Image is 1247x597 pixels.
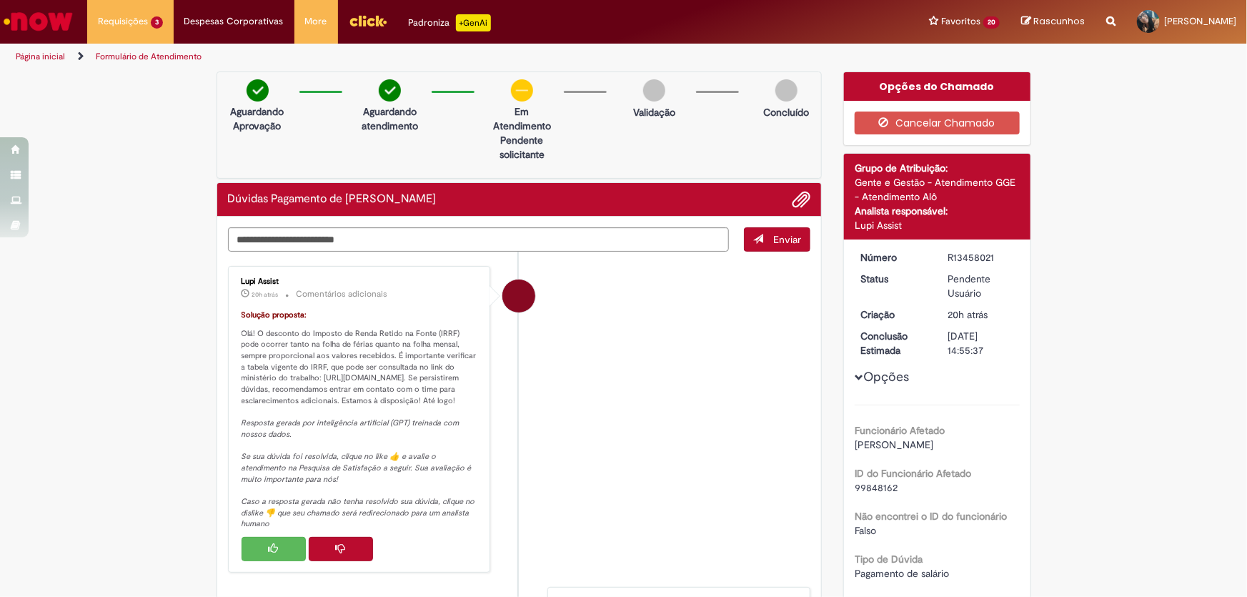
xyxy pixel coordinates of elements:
[98,14,148,29] span: Requisições
[855,204,1020,218] div: Analista responsável:
[184,14,284,29] span: Despesas Corporativas
[855,424,945,437] b: Funcionário Afetado
[223,104,292,133] p: Aguardando Aprovação
[850,272,938,286] dt: Status
[242,277,480,286] div: Lupi Assist
[792,190,810,209] button: Adicionar anexos
[502,280,535,312] div: Lupi Assist
[242,418,477,529] em: Resposta gerada por inteligência artificial (GPT) treinada com nossos dados. Se sua dúvida foi re...
[948,308,988,321] time: 28/08/2025 13:55:34
[855,175,1020,204] div: Gente e Gestão - Atendimento GGE - Atendimento Alô
[228,227,730,252] textarea: Digite sua mensagem aqui...
[855,524,876,537] span: Falso
[487,104,557,133] p: Em Atendimento
[775,79,798,102] img: img-circle-grey.png
[349,10,387,31] img: click_logo_yellow_360x200.png
[242,310,480,530] p: Olá! O desconto do Imposto de Renda Retido na Fonte (IRRF) pode ocorrer tanto na folha de férias ...
[855,438,933,451] span: [PERSON_NAME]
[11,44,820,70] ul: Trilhas de página
[983,16,1000,29] span: 20
[1164,15,1236,27] span: [PERSON_NAME]
[379,79,401,102] img: check-circle-green.png
[1033,14,1085,28] span: Rascunhos
[855,553,923,566] b: Tipo de Dúvida
[855,161,1020,175] div: Grupo de Atribuição:
[228,193,437,206] h2: Dúvidas Pagamento de Salário Histórico de tíquete
[456,14,491,31] p: +GenAi
[850,307,938,322] dt: Criação
[643,79,665,102] img: img-circle-grey.png
[252,290,279,299] span: 20h atrás
[855,467,971,480] b: ID do Funcionário Afetado
[151,16,163,29] span: 3
[948,329,1015,357] div: [DATE] 14:55:37
[297,288,388,300] small: Comentários adicionais
[855,218,1020,232] div: Lupi Assist
[242,310,307,320] font: Solução proposta:
[855,481,898,494] span: 99848162
[850,250,938,265] dt: Número
[633,105,675,119] p: Validação
[355,104,424,133] p: Aguardando atendimento
[850,329,938,357] dt: Conclusão Estimada
[96,51,202,62] a: Formulário de Atendimento
[763,105,809,119] p: Concluído
[948,272,1015,300] div: Pendente Usuário
[305,14,327,29] span: More
[948,307,1015,322] div: 28/08/2025 13:55:34
[855,112,1020,134] button: Cancelar Chamado
[487,133,557,162] p: Pendente solicitante
[247,79,269,102] img: check-circle-green.png
[855,510,1007,523] b: Não encontrei o ID do funcionário
[773,233,801,246] span: Enviar
[855,567,949,580] span: Pagamento de salário
[1021,15,1085,29] a: Rascunhos
[409,14,491,31] div: Padroniza
[941,14,980,29] span: Favoritos
[252,290,279,299] time: 28/08/2025 13:55:41
[948,308,988,321] span: 20h atrás
[16,51,65,62] a: Página inicial
[1,7,75,36] img: ServiceNow
[744,227,810,252] button: Enviar
[948,250,1015,265] div: R13458021
[844,72,1030,101] div: Opções do Chamado
[511,79,533,102] img: circle-minus.png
